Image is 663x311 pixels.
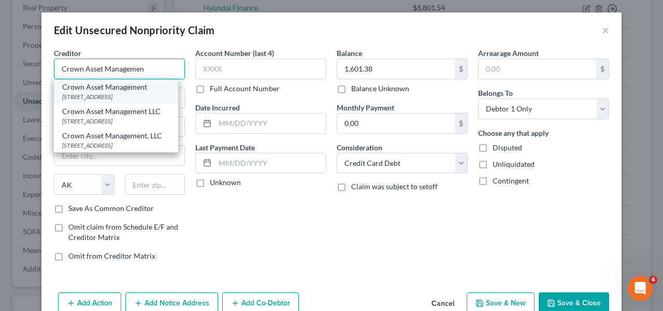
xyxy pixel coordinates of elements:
[195,59,326,79] input: XXXX
[210,83,280,94] label: Full Account Number
[337,59,455,79] input: 0.00
[337,114,455,133] input: 0.00
[195,102,240,113] label: Date Incurred
[493,176,529,185] span: Contingent
[478,128,549,138] label: Choose any that apply
[478,89,513,97] span: Belongs To
[215,153,326,173] input: MM/DD/YYYY
[62,117,170,125] div: [STREET_ADDRESS]
[62,131,170,141] div: Crown Asset Management, LLC
[479,59,596,79] input: 0.00
[649,276,657,284] span: 4
[337,102,394,113] label: Monthly Payment
[62,92,170,101] div: [STREET_ADDRESS]
[68,222,178,242] span: Omit claim from Schedule E/F and Creditor Matrix
[68,203,154,214] label: Save As Common Creditor
[337,48,362,59] label: Balance
[596,59,609,79] div: $
[478,48,539,59] label: Arrearage Amount
[62,82,170,92] div: Crown Asset Management
[493,160,535,168] span: Unliquidated
[62,141,170,150] div: [STREET_ADDRESS]
[337,142,382,153] label: Consideration
[455,114,467,133] div: $
[54,23,215,37] div: Edit Unsecured Nonpriority Claim
[493,143,522,152] span: Disputed
[215,114,326,133] input: MM/DD/YYYY
[455,59,467,79] div: $
[628,276,653,301] iframe: Intercom live chat
[54,49,81,58] span: Creditor
[54,59,185,79] input: Search creditor by name...
[210,177,241,188] label: Unknown
[62,106,170,117] div: Crown Asset Management LLC
[54,146,184,165] input: Enter city...
[351,182,438,191] span: Claim was subject to setoff
[125,174,185,195] input: Enter zip...
[351,83,409,94] label: Balance Unknown
[195,48,274,59] label: Account Number (last 4)
[602,24,609,36] button: ×
[68,251,155,260] span: Omit from Creditor Matrix
[195,142,255,153] label: Last Payment Date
